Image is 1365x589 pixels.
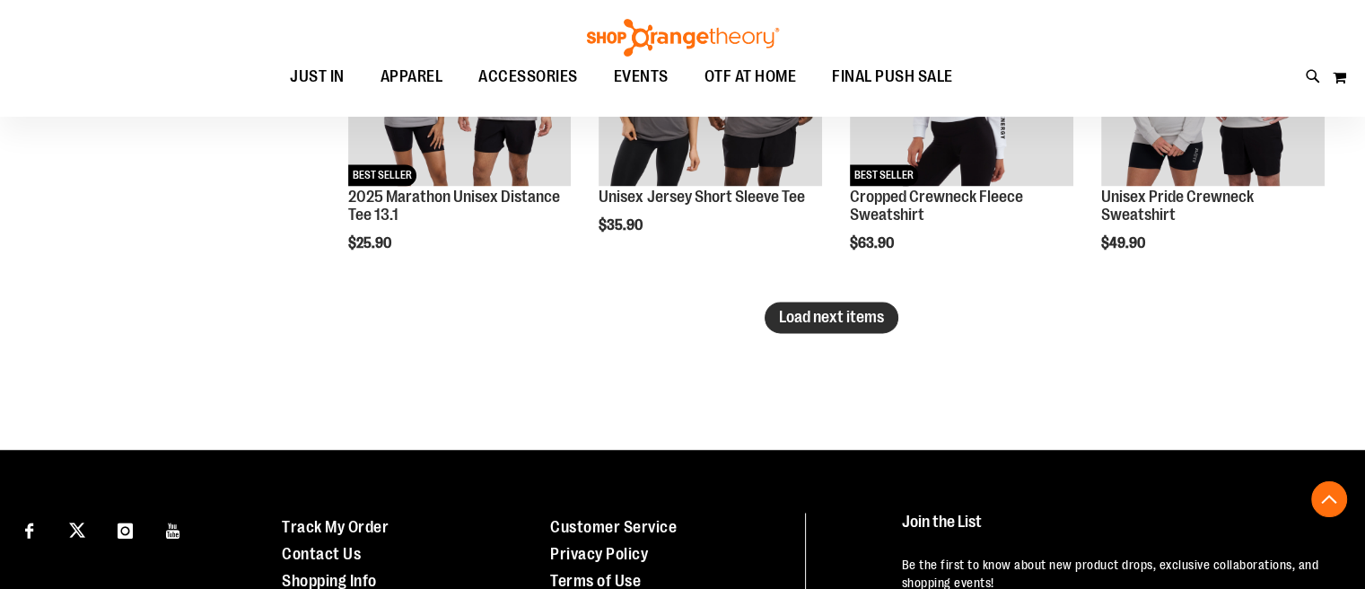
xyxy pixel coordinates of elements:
[158,513,189,544] a: Visit our Youtube page
[550,571,641,589] a: Terms of Use
[599,188,804,206] a: Unisex Jersey Short Sleeve Tee
[363,57,461,98] a: APPAREL
[282,544,361,562] a: Contact Us
[13,513,45,544] a: Visit our Facebook page
[348,164,416,186] span: BEST SELLER
[478,57,578,97] span: ACCESSORIES
[850,164,918,186] span: BEST SELLER
[850,188,1023,224] a: Cropped Crewneck Fleece Sweatshirt
[62,513,93,544] a: Visit our X page
[1101,235,1148,251] span: $49.90
[272,57,363,97] a: JUST IN
[850,235,897,251] span: $63.90
[1311,481,1347,517] button: Back To Top
[765,302,898,333] button: Load next items
[109,513,141,544] a: Visit our Instagram page
[282,517,389,535] a: Track My Order
[902,513,1330,546] h4: Join the List
[348,235,394,251] span: $25.90
[687,57,815,98] a: OTF AT HOME
[290,57,345,97] span: JUST IN
[599,217,645,233] span: $35.90
[596,57,687,98] a: EVENTS
[584,19,782,57] img: Shop Orangetheory
[779,308,884,326] span: Load next items
[550,544,648,562] a: Privacy Policy
[1101,188,1254,224] a: Unisex Pride Crewneck Sweatshirt
[69,522,85,538] img: Twitter
[550,517,677,535] a: Customer Service
[814,57,971,98] a: FINAL PUSH SALE
[348,188,560,224] a: 2025 Marathon Unisex Distance Tee 13.1
[832,57,953,97] span: FINAL PUSH SALE
[704,57,797,97] span: OTF AT HOME
[614,57,669,97] span: EVENTS
[460,57,596,98] a: ACCESSORIES
[282,571,377,589] a: Shopping Info
[381,57,443,97] span: APPAREL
